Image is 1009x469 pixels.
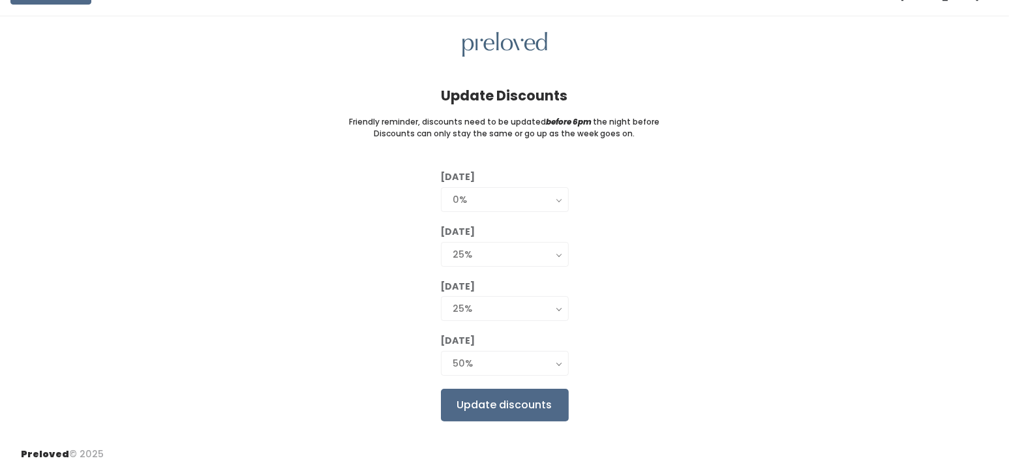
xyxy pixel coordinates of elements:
span: Preloved [21,447,69,461]
button: 0% [441,187,569,212]
div: 25% [453,247,556,262]
label: [DATE] [441,280,475,294]
div: 0% [453,192,556,207]
div: 50% [453,356,556,371]
button: 50% [441,351,569,376]
input: Update discounts [441,389,569,421]
label: [DATE] [441,334,475,348]
small: Discounts can only stay the same or go up as the week goes on. [374,128,635,140]
i: before 6pm [547,116,592,127]
button: 25% [441,242,569,267]
small: Friendly reminder, discounts need to be updated the night before [350,116,660,128]
div: © 2025 [21,437,104,461]
div: 25% [453,301,556,316]
img: preloved logo [462,32,547,57]
label: [DATE] [441,225,475,239]
h4: Update Discounts [442,88,568,103]
button: 25% [441,296,569,321]
label: [DATE] [441,170,475,184]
